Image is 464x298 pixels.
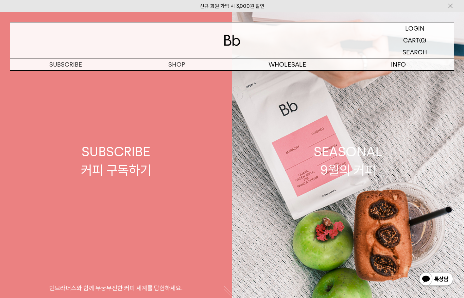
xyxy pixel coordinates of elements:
p: INFO [343,58,454,70]
div: SEASONAL 9월의 커피 [314,143,382,179]
a: 신규 회원 가입 시 3,000원 할인 [200,3,264,9]
img: 카카오톡 채널 1:1 채팅 버튼 [418,271,454,288]
a: SUBSCRIBE [10,58,121,70]
p: CART [403,34,419,46]
a: SHOP [121,58,232,70]
div: SUBSCRIBE 커피 구독하기 [81,143,151,179]
img: 로고 [224,35,240,46]
a: CART (0) [376,34,454,46]
p: WHOLESALE [232,58,343,70]
p: SEARCH [402,46,427,58]
p: (0) [419,34,426,46]
a: LOGIN [376,22,454,34]
p: LOGIN [405,22,425,34]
